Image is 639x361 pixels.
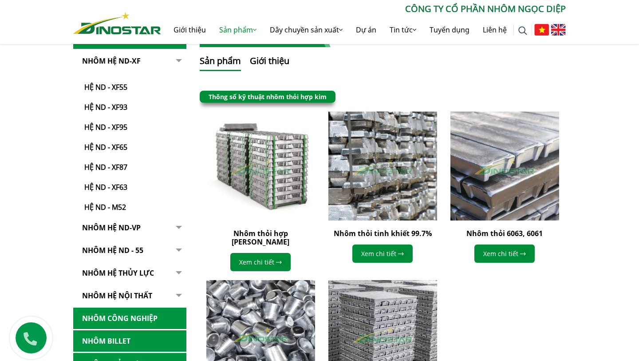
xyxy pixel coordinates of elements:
a: Nhôm thỏi tinh khiết 99.7% [334,229,432,238]
a: Xem chi tiết [230,253,291,271]
a: Nhôm Công nghiệp [73,308,186,329]
img: Tiếng Việt [534,24,549,36]
a: Hệ ND - XF87 [78,153,186,173]
a: Dây chuyền sản xuất [263,16,349,44]
button: Giới thiệu [250,54,289,71]
a: Nhôm hệ thủy lực [73,262,186,284]
a: Nhôm Hệ ND-VP [73,217,186,239]
a: Hệ ND - XF55 [78,73,186,93]
a: Thông số kỹ thuật nhôm thỏi hợp kim [209,92,327,101]
a: Tuyển dụng [423,16,476,44]
img: search [518,26,527,35]
a: Hệ ND - XF63 [78,173,186,193]
img: Nhôm thỏi tinh khiết 99.7% [328,112,437,221]
a: Hệ ND - XF65 [78,133,186,153]
a: Sản phẩm [213,16,263,44]
a: Xem chi tiết [352,245,413,263]
a: Tin tức [383,16,423,44]
a: Nhôm thỏi hợp [PERSON_NAME] [232,229,289,247]
a: Nhôm hệ nội thất [73,285,186,307]
a: Hệ ND - M52 [78,193,186,213]
a: Nhôm thỏi 6063, 6061 [466,229,543,238]
a: Liên hệ [476,16,513,44]
p: CÔNG TY CỔ PHẦN NHÔM NGỌC DIỆP [161,2,566,16]
a: Xem chi tiết [474,245,535,263]
img: Nhôm thỏi hợp kim [206,112,315,221]
img: Nhôm thỏi 6063, 6061 [450,112,559,221]
a: Dự án [349,16,383,44]
button: Sản phẩm [200,54,241,71]
img: English [551,24,566,36]
a: Hệ ND - XF95 [78,113,186,133]
a: NHÔM HỆ ND - 55 [73,240,186,261]
a: Hệ ND - XF93 [78,93,186,113]
a: Nhôm Hệ ND-XF [73,50,186,72]
a: Nhôm Billet [73,330,186,352]
a: Giới thiệu [167,16,213,44]
img: Nhôm Dinostar [73,12,161,34]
